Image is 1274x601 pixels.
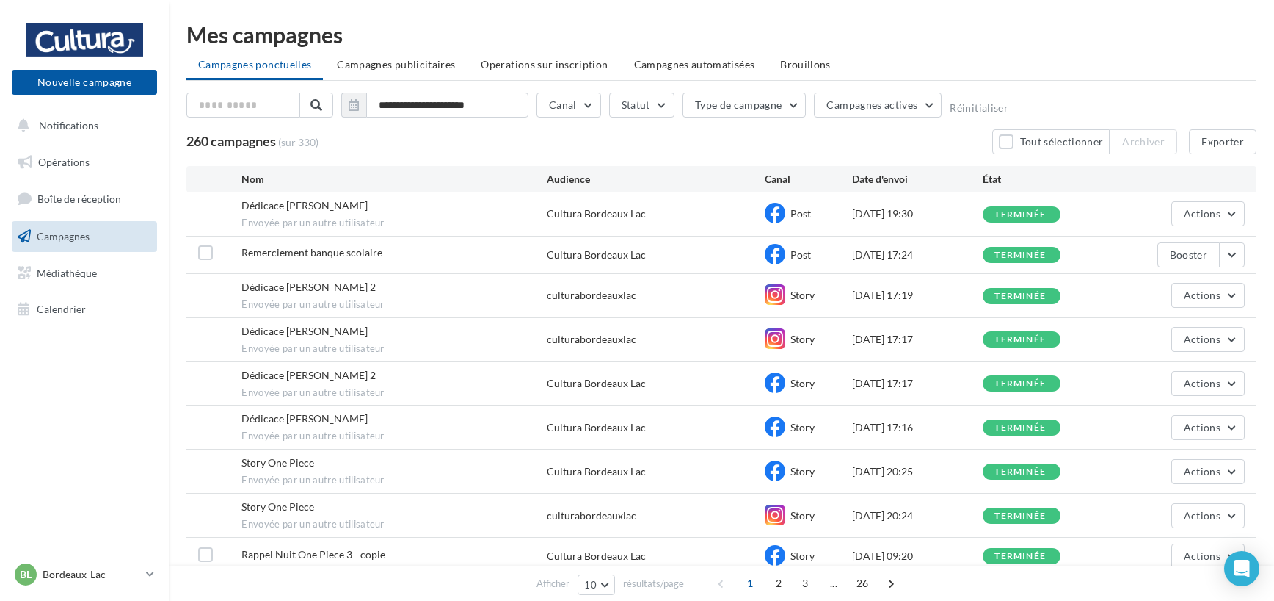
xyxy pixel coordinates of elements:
[852,420,983,435] div: [DATE] 17:16
[852,248,983,262] div: [DATE] 17:24
[852,464,983,479] div: [DATE] 20:25
[852,376,983,391] div: [DATE] 17:17
[1184,289,1220,301] span: Actions
[578,575,615,595] button: 10
[278,135,318,150] span: (sur 330)
[9,183,160,215] a: Boîte de réception
[9,147,160,178] a: Opérations
[994,379,1046,389] div: terminée
[790,421,815,433] span: Story
[37,303,86,315] span: Calendrier
[241,369,376,381] span: Dédicace Anaïs Ziakovic 2
[241,548,385,561] span: Rappel Nuit One Piece 3 - copie
[1184,333,1220,345] span: Actions
[1184,509,1220,522] span: Actions
[536,577,569,591] span: Afficher
[1171,459,1245,484] button: Actions
[852,549,983,564] div: [DATE] 09:20
[822,572,845,595] span: ...
[790,248,811,261] span: Post
[547,549,646,564] div: Cultura Bordeaux Lac
[241,217,547,230] span: Envoyée par un autre utilisateur
[609,93,674,118] button: Statut
[994,423,1046,433] div: terminée
[790,207,811,220] span: Post
[767,572,790,595] span: 2
[852,172,983,187] div: Date d'envoi
[1171,544,1245,569] button: Actions
[337,58,455,71] span: Campagnes publicitaires
[1184,421,1220,433] span: Actions
[814,93,942,118] button: Campagnes actives
[241,474,547,487] span: Envoyée par un autre utilisateur
[241,430,547,443] span: Envoyée par un autre utilisateur
[1171,503,1245,528] button: Actions
[241,500,314,513] span: Story One Piece
[852,332,983,347] div: [DATE] 17:17
[481,58,608,71] span: Operations sur inscription
[37,192,121,205] span: Boîte de réception
[547,376,646,391] div: Cultura Bordeaux Lac
[790,509,815,522] span: Story
[12,561,157,589] a: BL Bordeaux-Lac
[536,93,601,118] button: Canal
[547,464,646,479] div: Cultura Bordeaux Lac
[1171,283,1245,308] button: Actions
[790,289,815,301] span: Story
[547,332,636,347] div: culturabordeauxlac
[852,288,983,303] div: [DATE] 17:19
[9,258,160,289] a: Médiathèque
[1171,201,1245,226] button: Actions
[994,335,1046,345] div: terminée
[1110,129,1177,154] button: Archiver
[790,333,815,345] span: Story
[790,377,815,389] span: Story
[547,508,636,523] div: culturabordeauxlac
[38,156,90,168] span: Opérations
[584,579,597,591] span: 10
[623,577,684,591] span: résultats/page
[241,298,547,312] span: Envoyée par un autre utilisateur
[9,294,160,325] a: Calendrier
[1184,377,1220,389] span: Actions
[547,248,646,262] div: Cultura Bordeaux Lac
[994,511,1046,521] div: terminée
[994,467,1046,477] div: terminée
[634,58,755,71] span: Campagnes automatisées
[241,386,547,400] span: Envoyée par un autre utilisateur
[547,420,646,435] div: Cultura Bordeaux Lac
[37,266,97,278] span: Médiathèque
[547,172,765,187] div: Audience
[1171,415,1245,440] button: Actions
[826,98,917,111] span: Campagnes actives
[241,412,368,425] span: Dédicace Anaïs Ziakovic
[241,199,368,212] span: Dédicace Anaïs Ziakovic
[241,172,547,187] div: Nom
[994,292,1046,301] div: terminée
[186,133,276,149] span: 260 campagnes
[1224,551,1259,586] div: Open Intercom Messenger
[241,246,382,259] span: Remerciement banque scolaire
[765,172,852,187] div: Canal
[983,172,1113,187] div: État
[241,456,314,469] span: Story One Piece
[1171,327,1245,352] button: Actions
[37,230,90,242] span: Campagnes
[186,24,1256,46] div: Mes campagnes
[994,210,1046,220] div: terminée
[241,281,376,293] span: Dédicace Anaïs Ziakovic 2
[1171,371,1245,396] button: Actions
[1189,129,1256,154] button: Exporter
[43,567,140,582] p: Bordeaux-Lac
[12,70,157,95] button: Nouvelle campagne
[682,93,807,118] button: Type de campagne
[780,58,831,71] span: Brouillons
[1184,465,1220,478] span: Actions
[992,129,1110,154] button: Tout sélectionner
[994,251,1046,260] div: terminée
[852,508,983,523] div: [DATE] 20:24
[790,550,815,562] span: Story
[39,119,98,132] span: Notifications
[852,206,983,221] div: [DATE] 19:30
[241,342,547,356] span: Envoyée par un autre utilisateur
